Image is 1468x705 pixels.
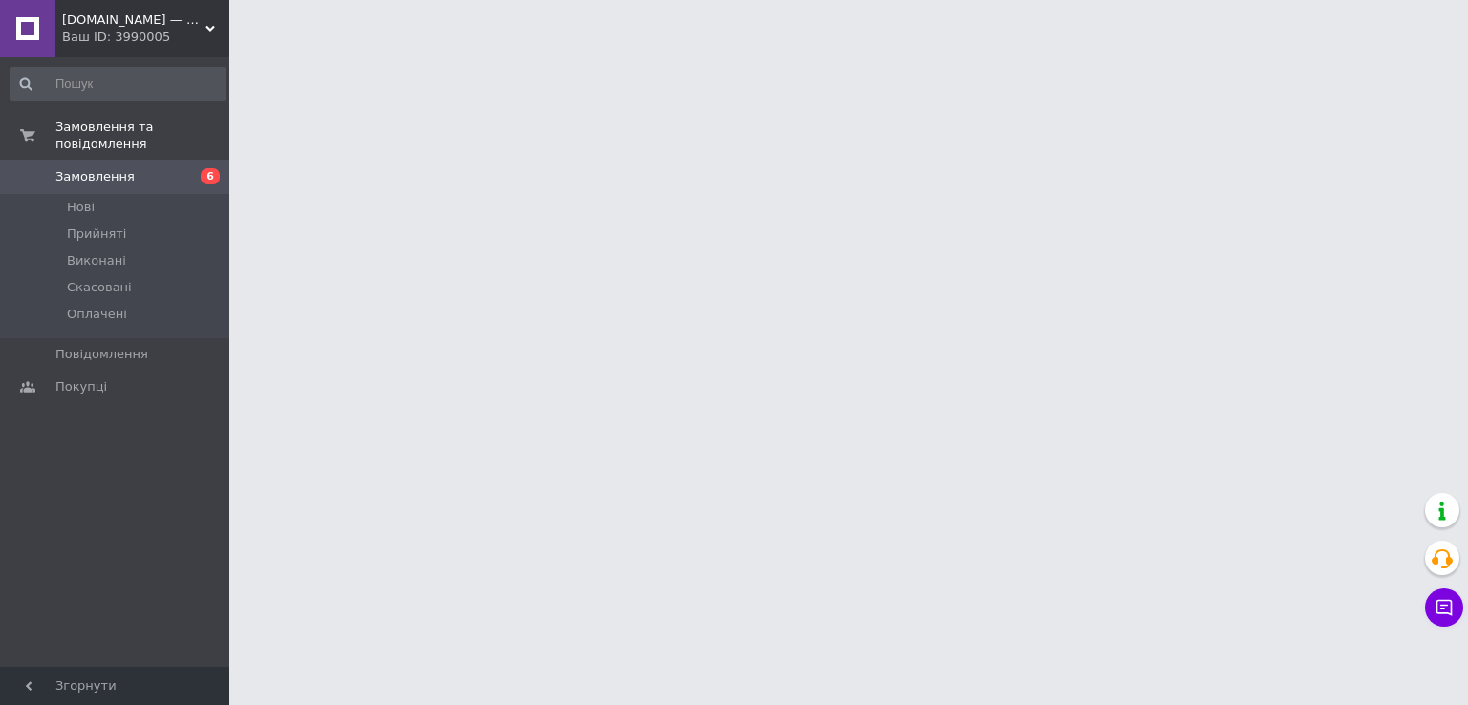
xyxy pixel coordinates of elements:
[67,252,126,269] span: Виконані
[55,346,148,363] span: Повідомлення
[55,118,229,153] span: Замовлення та повідомлення
[62,11,205,29] span: Repka.UA — надійний інтернет-магазин
[55,378,107,395] span: Покупці
[62,29,229,46] div: Ваш ID: 3990005
[67,279,132,296] span: Скасовані
[67,306,127,323] span: Оплачені
[10,67,226,101] input: Пошук
[55,168,135,185] span: Замовлення
[1425,588,1463,627] button: Чат з покупцем
[67,225,126,243] span: Прийняті
[67,199,95,216] span: Нові
[201,168,220,184] span: 6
